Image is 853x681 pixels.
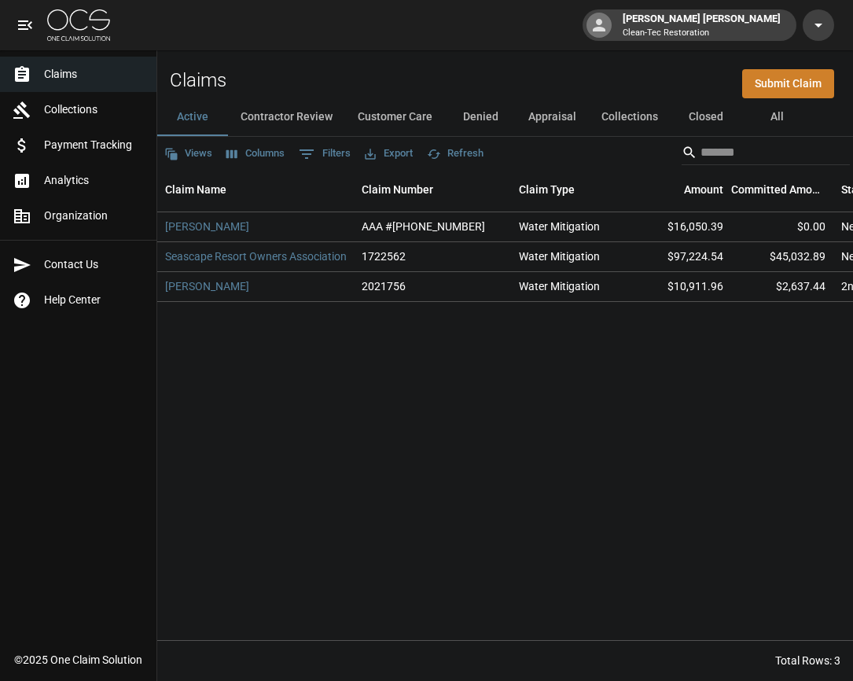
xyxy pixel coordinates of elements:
[362,219,485,234] div: AAA #1006-34-4626
[589,98,671,136] button: Collections
[165,219,249,234] a: [PERSON_NAME]
[731,272,833,302] div: $2,637.44
[44,172,144,189] span: Analytics
[741,98,812,136] button: All
[629,272,731,302] div: $10,911.96
[511,167,629,212] div: Claim Type
[682,140,850,168] div: Search
[731,167,833,212] div: Committed Amount
[345,98,445,136] button: Customer Care
[354,167,511,212] div: Claim Number
[170,69,226,92] h2: Claims
[44,292,144,308] span: Help Center
[222,142,289,166] button: Select columns
[516,98,589,136] button: Appraisal
[44,208,144,224] span: Organization
[742,69,834,98] a: Submit Claim
[362,248,406,264] div: 1722562
[165,248,347,264] a: Seascape Resort Owners Association
[519,278,600,294] div: Water Mitigation
[775,653,840,668] div: Total Rows: 3
[519,248,600,264] div: Water Mitigation
[629,167,731,212] div: Amount
[519,219,600,234] div: Water Mitigation
[362,278,406,294] div: 2021756
[445,98,516,136] button: Denied
[44,66,144,83] span: Claims
[361,142,417,166] button: Export
[165,278,249,294] a: [PERSON_NAME]
[44,137,144,153] span: Payment Tracking
[731,212,833,242] div: $0.00
[157,167,354,212] div: Claim Name
[165,167,226,212] div: Claim Name
[423,142,487,166] button: Refresh
[684,167,723,212] div: Amount
[519,167,575,212] div: Claim Type
[47,9,110,41] img: ocs-logo-white-transparent.png
[623,27,781,40] p: Clean-Tec Restoration
[731,167,825,212] div: Committed Amount
[731,242,833,272] div: $45,032.89
[157,98,228,136] button: Active
[160,142,216,166] button: Views
[629,242,731,272] div: $97,224.54
[44,256,144,273] span: Contact Us
[228,98,345,136] button: Contractor Review
[295,142,355,167] button: Show filters
[14,652,142,668] div: © 2025 One Claim Solution
[9,9,41,41] button: open drawer
[157,98,853,136] div: dynamic tabs
[44,101,144,118] span: Collections
[671,98,741,136] button: Closed
[616,11,787,39] div: [PERSON_NAME] [PERSON_NAME]
[629,212,731,242] div: $16,050.39
[362,167,433,212] div: Claim Number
